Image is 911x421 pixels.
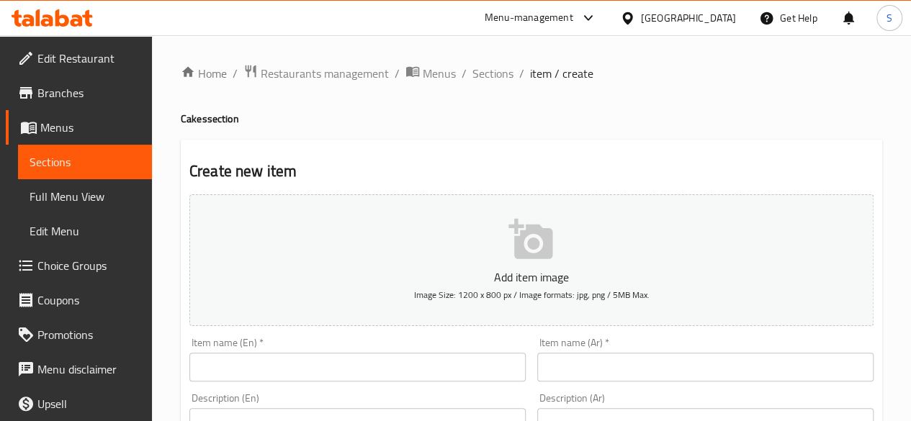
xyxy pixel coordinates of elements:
[37,291,140,309] span: Coupons
[37,257,140,274] span: Choice Groups
[37,50,140,67] span: Edit Restaurant
[181,64,882,83] nav: breadcrumb
[30,188,140,205] span: Full Menu View
[40,119,140,136] span: Menus
[537,353,874,381] input: Enter name Ar
[519,65,524,82] li: /
[37,395,140,412] span: Upsell
[6,283,152,317] a: Coupons
[530,65,593,82] span: item / create
[30,153,140,171] span: Sections
[6,352,152,386] a: Menu disclaimer
[6,110,152,145] a: Menus
[18,145,152,179] a: Sections
[6,76,152,110] a: Branches
[6,386,152,421] a: Upsell
[395,65,400,82] li: /
[472,65,513,82] a: Sections
[189,160,874,182] h2: Create new item
[6,248,152,283] a: Choice Groups
[212,268,851,286] p: Add item image
[181,112,882,126] h4: Cakes section
[18,179,152,214] a: Full Menu View
[462,65,467,82] li: /
[243,64,389,83] a: Restaurants management
[887,10,892,26] span: S
[233,65,238,82] li: /
[413,286,649,303] span: Image Size: 1200 x 800 px / Image formats: jpg, png / 5MB Max.
[189,194,874,326] button: Add item imageImage Size: 1200 x 800 px / Image formats: jpg, png / 5MB Max.
[37,84,140,101] span: Branches
[261,65,389,82] span: Restaurants management
[6,41,152,76] a: Edit Restaurant
[30,222,140,240] span: Edit Menu
[405,64,456,83] a: Menus
[189,353,526,381] input: Enter name En
[641,10,736,26] div: [GEOGRAPHIC_DATA]
[18,214,152,248] a: Edit Menu
[37,326,140,343] span: Promotions
[37,361,140,378] span: Menu disclaimer
[423,65,456,82] span: Menus
[6,317,152,352] a: Promotions
[485,9,573,27] div: Menu-management
[181,65,227,82] a: Home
